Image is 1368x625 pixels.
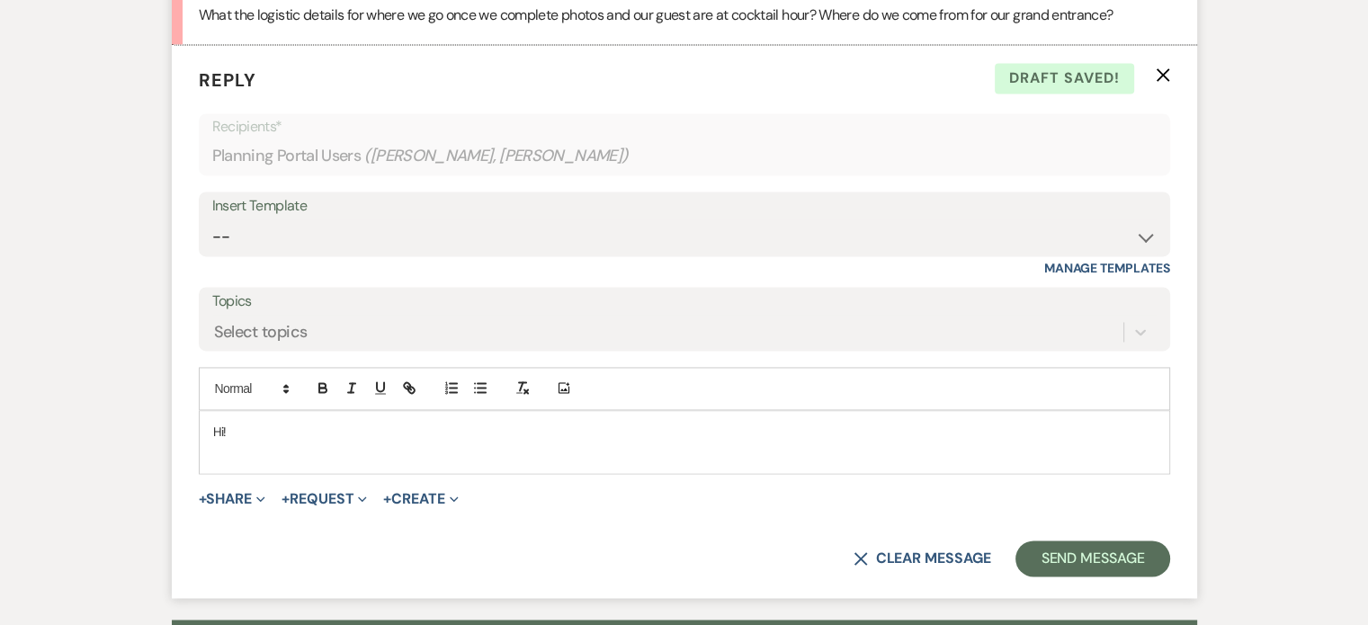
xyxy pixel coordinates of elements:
button: Clear message [854,551,990,566]
span: + [282,492,290,506]
button: Request [282,492,367,506]
span: + [199,492,207,506]
span: ( [PERSON_NAME], [PERSON_NAME] ) [364,144,629,168]
span: + [383,492,391,506]
p: Hi! [213,422,1156,442]
div: Planning Portal Users [212,138,1157,174]
div: Insert Template [212,193,1157,219]
span: Reply [199,68,256,92]
label: Topics [212,289,1157,315]
a: Manage Templates [1044,260,1170,276]
button: Send Message [1015,540,1169,576]
span: Draft saved! [995,63,1134,94]
p: Recipients* [212,115,1157,138]
button: Create [383,492,458,506]
button: Share [199,492,266,506]
div: Select topics [214,319,308,344]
